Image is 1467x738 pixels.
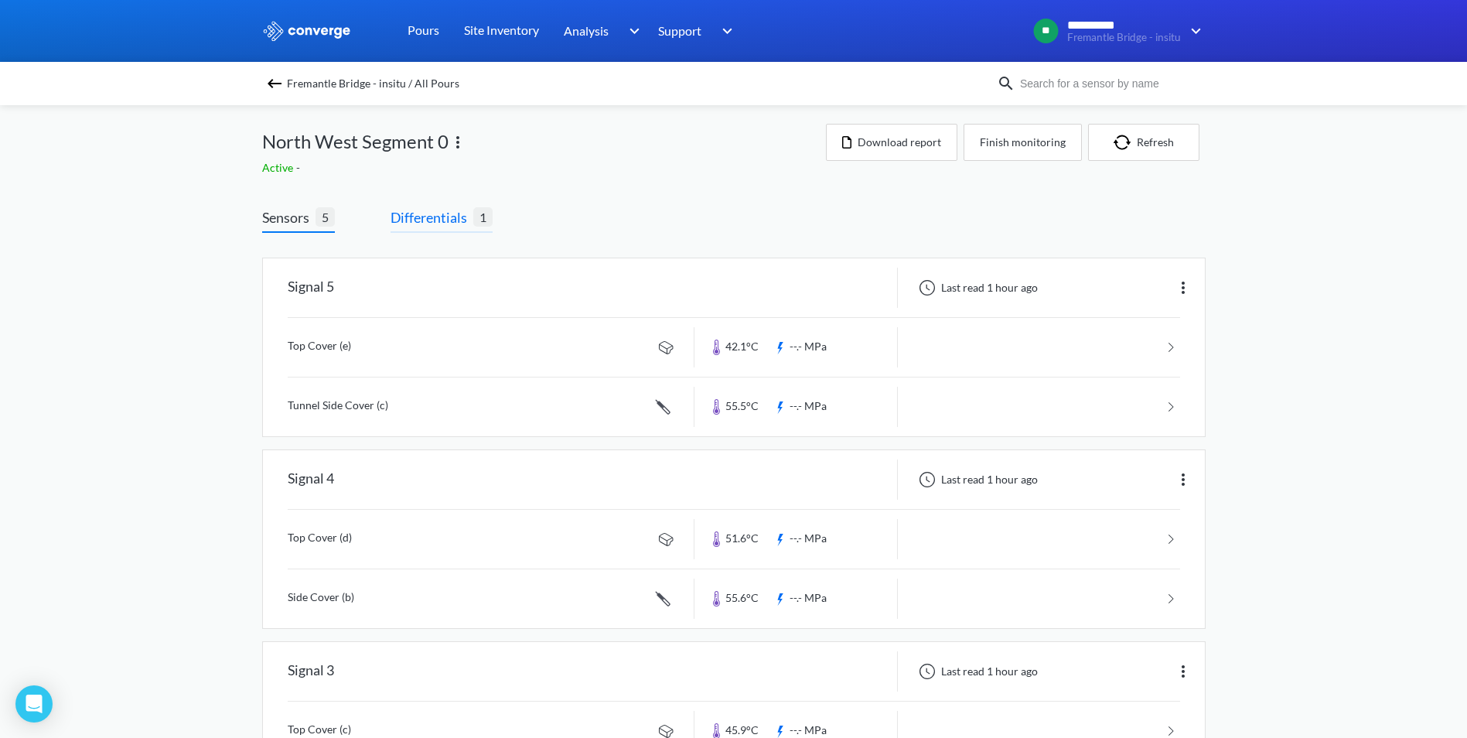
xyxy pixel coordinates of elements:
[1181,22,1206,40] img: downArrow.svg
[658,21,701,40] span: Support
[997,74,1015,93] img: icon-search.svg
[391,207,473,228] span: Differentials
[262,127,449,156] span: North West Segment 0
[316,207,335,227] span: 5
[826,124,957,161] button: Download report
[449,133,467,152] img: more.svg
[262,161,296,174] span: Active
[473,207,493,227] span: 1
[262,207,316,228] span: Sensors
[288,651,334,692] div: Signal 3
[288,460,334,500] div: Signal 4
[619,22,643,40] img: downArrow.svg
[964,124,1082,161] button: Finish monitoring
[910,662,1042,681] div: Last read 1 hour ago
[910,470,1042,489] div: Last read 1 hour ago
[1088,124,1199,161] button: Refresh
[296,161,303,174] span: -
[842,136,851,149] img: icon-file.svg
[265,74,284,93] img: backspace.svg
[1174,278,1192,297] img: more.svg
[288,268,334,308] div: Signal 5
[712,22,737,40] img: downArrow.svg
[1174,662,1192,681] img: more.svg
[564,21,609,40] span: Analysis
[15,685,53,723] div: Open Intercom Messenger
[1114,135,1137,150] img: icon-refresh.svg
[910,278,1042,297] div: Last read 1 hour ago
[287,73,459,94] span: Fremantle Bridge - insitu / All Pours
[1067,32,1181,43] span: Fremantle Bridge - insitu
[1174,470,1192,489] img: more.svg
[1015,75,1203,92] input: Search for a sensor by name
[262,21,352,41] img: logo_ewhite.svg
